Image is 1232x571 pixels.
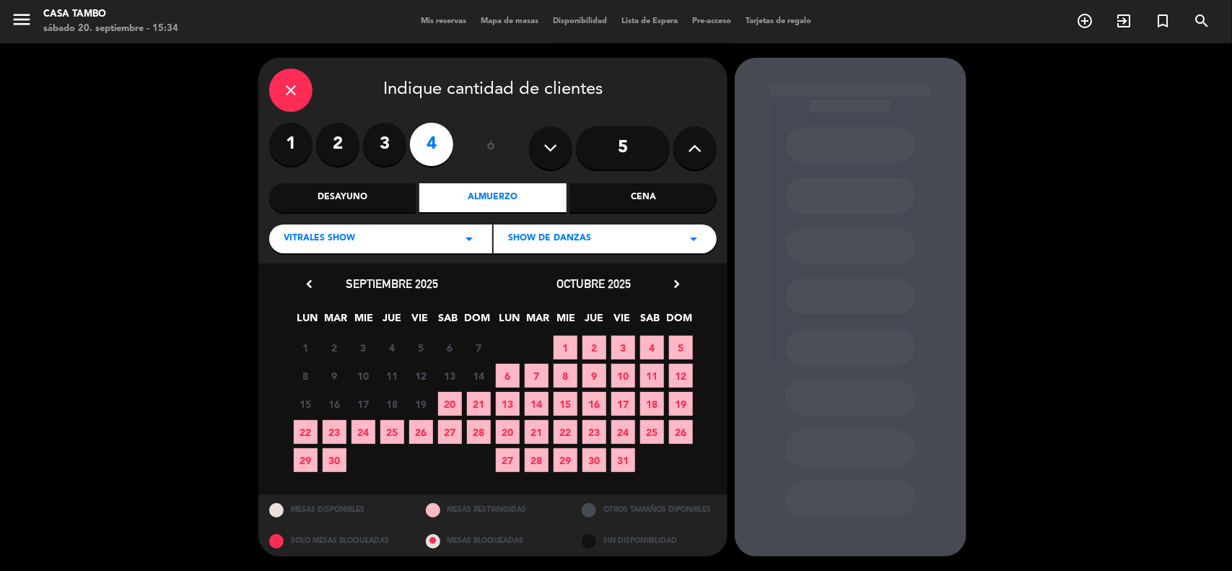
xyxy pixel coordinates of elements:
[43,7,178,22] div: Casa Tambo
[323,392,346,416] span: 16
[296,310,320,334] span: LUN
[467,392,491,416] span: 21
[496,364,520,388] span: 6
[685,17,738,25] span: Pre-acceso
[346,276,438,291] span: septiembre 2025
[614,17,685,25] span: Lista de Espera
[437,310,460,334] span: SAB
[258,526,415,557] div: SOLO MESAS BLOQUEADAS
[582,336,606,359] span: 2
[1076,12,1093,30] i: add_circle_outline
[611,392,635,416] span: 17
[380,336,404,359] span: 4
[508,232,591,246] span: Show de danzas
[554,420,577,444] span: 22
[410,123,453,166] label: 4
[11,9,32,35] button: menu
[554,364,577,388] span: 8
[323,420,346,444] span: 23
[669,420,693,444] span: 26
[468,123,515,173] div: ó
[438,364,462,388] span: 13
[496,392,520,416] span: 13
[414,17,473,25] span: Mis reservas
[409,364,433,388] span: 12
[323,364,346,388] span: 9
[496,420,520,444] span: 20
[380,392,404,416] span: 18
[640,392,664,416] span: 18
[294,448,318,472] span: 29
[611,336,635,359] span: 3
[351,364,375,388] span: 10
[324,310,348,334] span: MAR
[669,364,693,388] span: 12
[640,336,664,359] span: 4
[294,392,318,416] span: 15
[282,82,300,99] i: close
[1154,12,1171,30] i: turned_in_not
[685,230,702,248] i: arrow_drop_down
[438,336,462,359] span: 6
[438,392,462,416] span: 20
[363,123,406,166] label: 3
[302,276,317,292] i: chevron_left
[316,123,359,166] label: 2
[611,420,635,444] span: 24
[351,392,375,416] span: 17
[611,310,634,334] span: VIE
[467,336,491,359] span: 7
[415,526,572,557] div: MESAS BLOQUEADAS
[525,364,549,388] span: 7
[380,310,404,334] span: JUE
[498,310,522,334] span: LUN
[409,420,433,444] span: 26
[473,17,546,25] span: Mapa de mesas
[525,420,549,444] span: 21
[611,448,635,472] span: 31
[352,310,376,334] span: MIE
[380,364,404,388] span: 11
[43,22,178,36] div: sábado 20. septiembre - 15:34
[323,448,346,472] span: 30
[465,310,489,334] span: DOM
[419,183,566,212] div: Almuerzo
[582,310,606,334] span: JUE
[554,392,577,416] span: 15
[460,230,478,248] i: arrow_drop_down
[571,494,728,526] div: OTROS TAMAÑOS DIPONIBLES
[557,276,632,291] span: octubre 2025
[1193,12,1210,30] i: search
[738,17,818,25] span: Tarjetas de regalo
[570,183,717,212] div: Cena
[294,336,318,359] span: 1
[582,392,606,416] span: 16
[611,364,635,388] span: 10
[571,526,728,557] div: SIN DISPONIBILIDAD
[669,336,693,359] span: 5
[380,420,404,444] span: 25
[269,69,717,112] div: Indique cantidad de clientes
[351,420,375,444] span: 24
[667,310,691,334] span: DOM
[258,494,415,526] div: MESAS DISPONIBLES
[525,392,549,416] span: 14
[554,336,577,359] span: 1
[669,392,693,416] span: 19
[669,276,684,292] i: chevron_right
[269,123,313,166] label: 1
[1115,12,1132,30] i: exit_to_app
[269,183,416,212] div: Desayuno
[294,364,318,388] span: 8
[546,17,614,25] span: Disponibilidad
[554,448,577,472] span: 29
[525,448,549,472] span: 28
[409,336,433,359] span: 5
[415,494,572,526] div: MESAS RESTRINGIDAS
[496,448,520,472] span: 27
[284,232,355,246] span: Vitrales Show
[294,420,318,444] span: 22
[582,420,606,444] span: 23
[582,448,606,472] span: 30
[351,336,375,359] span: 3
